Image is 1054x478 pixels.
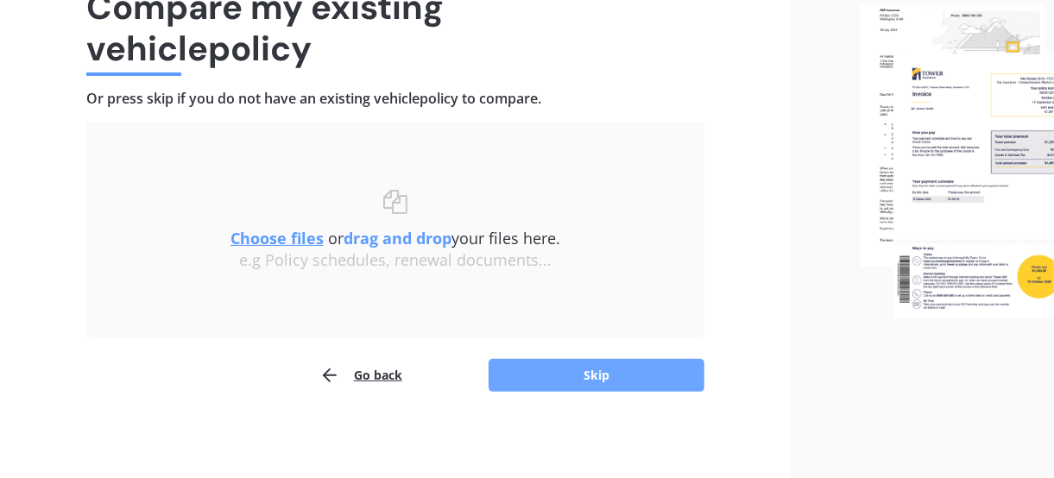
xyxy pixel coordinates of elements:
[489,359,704,392] button: Skip
[121,251,670,270] div: e.g Policy schedules, renewal documents...
[230,228,324,248] u: Choose files
[230,228,560,248] span: or your files here.
[344,228,451,248] b: drag and drop
[860,4,1054,318] img: files.webp
[319,358,402,393] button: Go back
[86,90,704,108] h4: Or press skip if you do not have an existing vehicle policy to compare.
